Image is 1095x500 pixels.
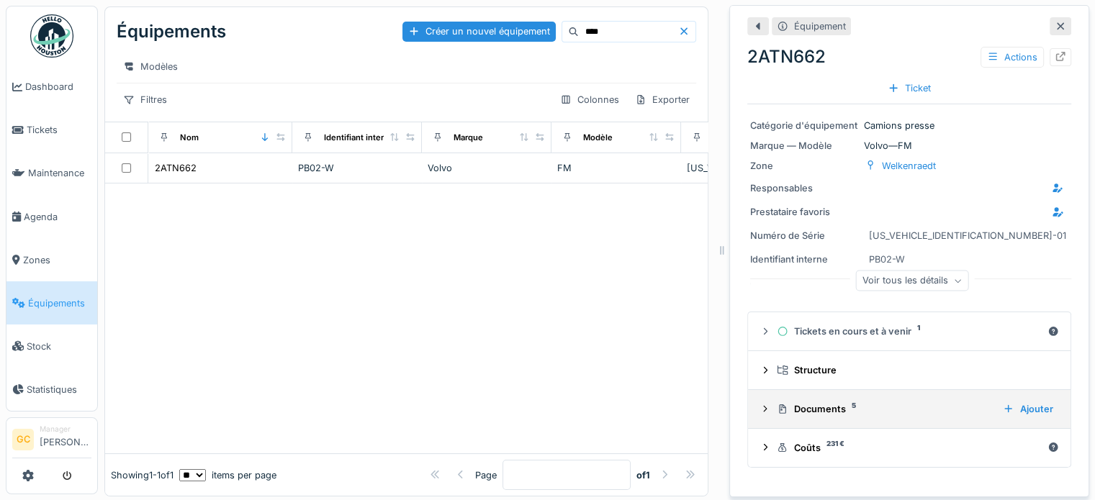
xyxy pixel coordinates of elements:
a: Équipements [6,281,97,324]
a: Agenda [6,195,97,238]
div: PB02-W [298,161,416,175]
div: Modèle [583,132,613,144]
span: Zones [23,253,91,267]
div: Showing 1 - 1 of 1 [111,468,174,482]
span: Tickets [27,123,91,137]
span: Agenda [24,210,91,224]
div: Page [475,468,497,482]
div: Modèles [117,56,184,77]
div: Équipements [117,13,226,50]
span: Statistiques [27,383,91,396]
span: Équipements [28,296,91,310]
span: Stock [27,340,91,353]
div: Créer un nouvel équipement [402,22,556,41]
img: Badge_color-CXgf-gQk.svg [30,14,73,58]
div: Responsables [750,181,858,195]
span: Dashboard [25,80,91,94]
div: Structure [777,363,1053,377]
a: Stock [6,324,97,368]
div: Catégorie d'équipement [750,119,858,132]
a: GC Manager[PERSON_NAME] [12,424,91,458]
div: Volvo — FM [750,139,1068,153]
div: Manager [40,424,91,435]
a: Zones [6,238,97,281]
summary: Documents5Ajouter [754,396,1065,422]
div: items per page [179,468,276,482]
div: Colonnes [554,89,626,110]
div: [US_VEHICLE_IDENTIFICATION_NUMBER]-01 [869,229,1066,242]
span: Maintenance [28,166,91,180]
div: Ticket [882,78,937,98]
li: GC [12,429,34,450]
div: Identifiant interne [324,132,394,144]
div: Équipement [794,19,846,33]
summary: Tickets en cours et à venir1 [754,318,1065,345]
div: Documents [777,402,991,416]
a: Statistiques [6,368,97,411]
a: Maintenance [6,152,97,195]
div: Zone [750,159,858,173]
div: 2ATN662 [155,161,197,175]
div: Numéro de Série [750,229,858,242]
div: [US_VEHICLE_IDENTIFICATION_NUMBER]-01 [687,161,805,175]
div: PB02-W [869,253,905,266]
div: Marque [454,132,483,144]
div: Ajouter [997,399,1059,419]
a: Dashboard [6,65,97,109]
div: Marque — Modèle [750,139,858,153]
a: Tickets [6,109,97,152]
div: Camions presse [750,119,1068,132]
div: Volvo [428,161,546,175]
summary: Coûts231 € [754,435,1065,461]
strong: of 1 [636,468,650,482]
div: Actions [981,47,1044,68]
div: Exporter [628,89,696,110]
div: FM [557,161,675,175]
summary: Structure [754,357,1065,383]
li: [PERSON_NAME] [40,424,91,455]
div: Coûts [777,441,1042,455]
div: Filtres [117,89,174,110]
div: Identifiant interne [750,253,858,266]
div: Tickets en cours et à venir [777,324,1042,338]
div: Prestataire favoris [750,205,858,219]
div: Voir tous les détails [856,271,969,291]
div: 2ATN662 [747,44,1071,70]
div: Welkenraedt [882,159,936,173]
div: Nom [180,132,199,144]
